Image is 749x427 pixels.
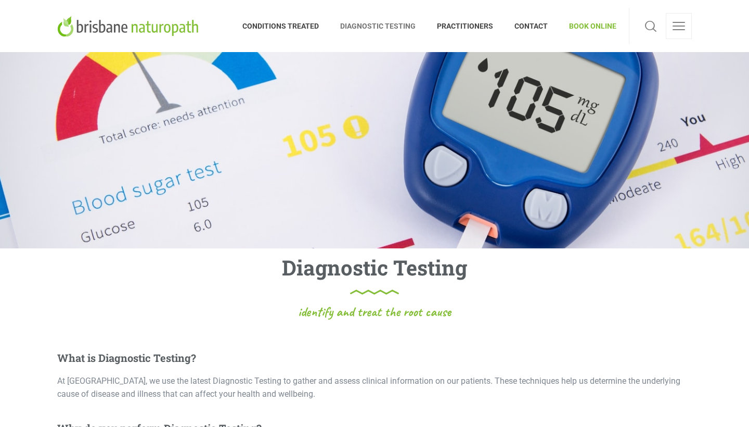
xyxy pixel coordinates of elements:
[330,18,427,34] span: DIAGNOSTIC TESTING
[427,8,504,44] a: PRACTITIONERS
[57,351,692,364] h5: What is Diagnostic Testing?
[427,18,504,34] span: PRACTITIONERS
[504,18,559,34] span: CONTACT
[559,18,616,34] span: BOOK ONLINE
[298,305,451,319] span: identify and treat the root cause
[559,8,616,44] a: BOOK ONLINE
[57,374,692,401] p: At [GEOGRAPHIC_DATA], we use the latest Diagnostic Testing to gather and assess clinical informat...
[642,13,660,39] a: Search
[57,8,202,44] a: Brisbane Naturopath
[242,18,330,34] span: CONDITIONS TREATED
[57,16,202,36] img: Brisbane Naturopath
[242,8,330,44] a: CONDITIONS TREATED
[330,8,427,44] a: DIAGNOSTIC TESTING
[282,254,467,295] h1: Diagnostic Testing
[504,8,559,44] a: CONTACT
